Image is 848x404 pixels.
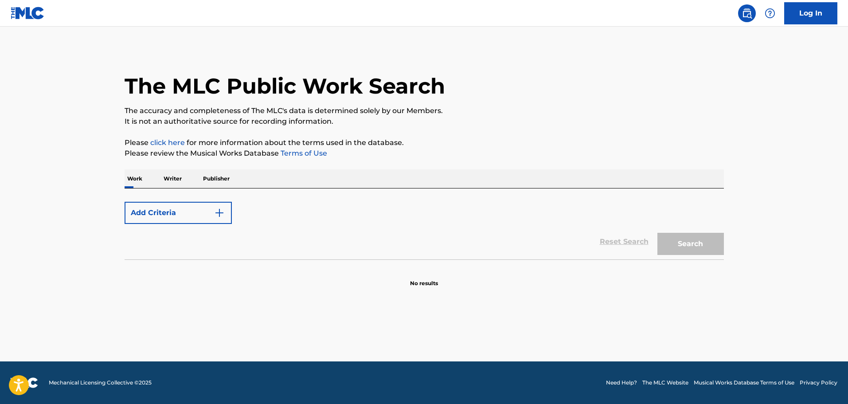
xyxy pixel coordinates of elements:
[150,138,185,147] a: click here
[161,169,184,188] p: Writer
[742,8,752,19] img: search
[200,169,232,188] p: Publisher
[125,116,724,127] p: It is not an authoritative source for recording information.
[606,379,637,387] a: Need Help?
[694,379,794,387] a: Musical Works Database Terms of Use
[125,73,445,99] h1: The MLC Public Work Search
[738,4,756,22] a: Public Search
[125,137,724,148] p: Please for more information about the terms used in the database.
[279,149,327,157] a: Terms of Use
[214,208,225,218] img: 9d2ae6d4665cec9f34b9.svg
[125,106,724,116] p: The accuracy and completeness of The MLC's data is determined solely by our Members.
[11,377,38,388] img: logo
[784,2,837,24] a: Log In
[125,148,724,159] p: Please review the Musical Works Database
[761,4,779,22] div: Help
[800,379,837,387] a: Privacy Policy
[765,8,775,19] img: help
[410,269,438,287] p: No results
[49,379,152,387] span: Mechanical Licensing Collective © 2025
[11,7,45,20] img: MLC Logo
[642,379,688,387] a: The MLC Website
[125,197,724,259] form: Search Form
[125,169,145,188] p: Work
[125,202,232,224] button: Add Criteria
